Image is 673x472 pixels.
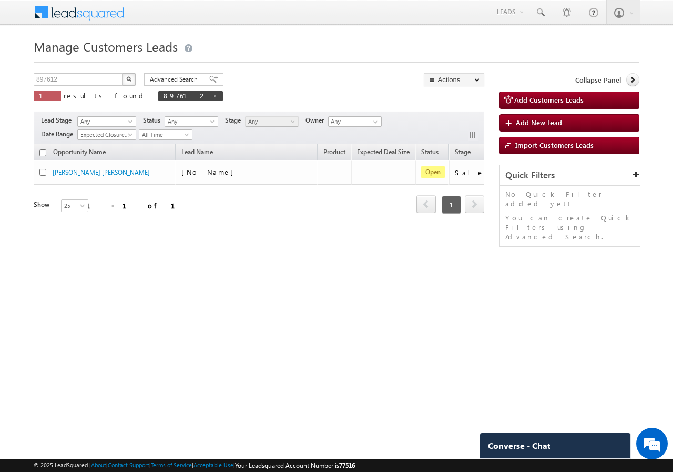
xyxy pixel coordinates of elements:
[442,196,461,214] span: 1
[165,116,218,127] a: Any
[108,461,149,468] a: Contact Support
[39,91,56,100] span: 1
[48,146,111,160] a: Opportunity Name
[139,130,189,139] span: All Time
[505,213,635,242] p: You can create Quick Filters using Advanced Search.
[78,130,132,139] span: Expected Closure Date
[328,116,382,127] input: Type to Search
[455,168,528,177] div: Sale Marked
[34,200,53,209] div: Show
[368,117,381,127] a: Show All Items
[61,199,88,212] a: 25
[515,140,594,149] span: Import Customers Leads
[34,460,355,470] span: © 2025 LeadSquared | | | | |
[488,441,550,450] span: Converse - Chat
[455,148,471,156] span: Stage
[245,116,299,127] a: Any
[450,146,476,160] a: Stage
[505,189,635,208] p: No Quick Filter added yet!
[416,196,436,213] a: prev
[246,117,295,126] span: Any
[575,75,621,85] span: Collapse Panel
[64,91,147,100] span: results found
[357,148,410,156] span: Expected Deal Size
[34,38,178,55] span: Manage Customers Leads
[424,73,484,86] button: Actions
[41,116,76,125] span: Lead Stage
[339,461,355,469] span: 77516
[465,195,484,213] span: next
[416,195,436,213] span: prev
[305,116,328,125] span: Owner
[323,148,345,156] span: Product
[143,116,165,125] span: Status
[53,168,150,176] a: [PERSON_NAME] [PERSON_NAME]
[176,146,218,160] span: Lead Name
[164,91,207,100] span: 897612
[500,165,640,186] div: Quick Filters
[86,199,188,212] div: 1 - 1 of 1
[516,118,562,127] span: Add New Lead
[165,117,215,126] span: Any
[62,201,89,210] span: 25
[416,146,444,160] a: Status
[150,75,201,84] span: Advanced Search
[465,196,484,213] a: next
[91,461,106,468] a: About
[514,95,584,104] span: Add Customers Leads
[151,461,192,468] a: Terms of Service
[53,148,106,156] span: Opportunity Name
[41,129,77,139] span: Date Range
[352,146,415,160] a: Expected Deal Size
[39,149,46,156] input: Check all records
[193,461,233,468] a: Acceptable Use
[78,117,132,126] span: Any
[235,461,355,469] span: Your Leadsquared Account Number is
[225,116,245,125] span: Stage
[139,129,192,140] a: All Time
[421,166,445,178] span: Open
[181,167,239,176] span: [No Name]
[77,129,136,140] a: Expected Closure Date
[126,76,131,82] img: Search
[77,116,136,127] a: Any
